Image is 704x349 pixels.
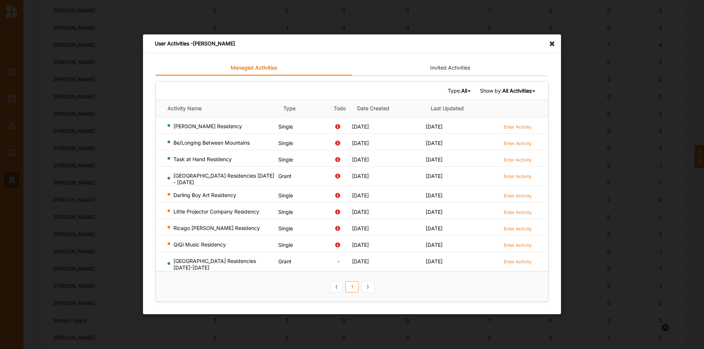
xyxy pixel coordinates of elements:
[426,209,443,215] span: [DATE]
[168,140,275,146] div: Be/Longing Between Mountains
[504,242,532,248] label: Enter Activity
[426,242,443,248] span: [DATE]
[168,172,275,186] div: [GEOGRAPHIC_DATA] Residencies [DATE] - [DATE]
[345,281,359,293] a: 1
[168,258,275,271] div: [GEOGRAPHIC_DATA] Residencies [DATE]-[DATE]
[352,209,369,215] span: [DATE]
[352,173,369,179] span: [DATE]
[480,88,536,94] span: Show by:
[352,100,426,117] th: Date Created
[168,192,275,198] div: Darling Boy Art Residency
[504,209,532,215] label: Enter Activity
[278,173,291,179] span: Grant
[426,123,443,130] span: [DATE]
[504,258,532,265] a: Enter Activity
[278,156,293,163] span: Single
[504,193,532,199] label: Enter Activity
[504,123,532,130] a: Enter Activity
[426,192,443,198] span: [DATE]
[330,281,343,293] a: Previous item
[156,100,278,117] th: Activity Name
[426,100,499,117] th: Last Updated
[329,280,376,293] div: Pagination Navigation
[327,100,352,117] th: Todo
[352,225,369,231] span: [DATE]
[504,192,532,199] a: Enter Activity
[337,258,340,264] span: -
[352,258,369,264] span: [DATE]
[278,209,293,215] span: Single
[143,34,561,53] div: User Activities - [PERSON_NAME]
[352,61,549,75] a: Invited Activities
[352,140,369,146] span: [DATE]
[504,156,532,163] a: Enter Activity
[168,123,275,130] div: [PERSON_NAME] Residency
[168,208,275,215] div: Little Projector Company Residency
[352,242,369,248] span: [DATE]
[426,156,443,163] span: [DATE]
[168,225,275,231] div: Ricago [PERSON_NAME] Residency
[504,226,532,232] label: Enter Activity
[504,225,532,232] a: Enter Activity
[155,61,352,75] a: Managed Activities
[278,225,293,231] span: Single
[426,225,443,231] span: [DATE]
[504,157,532,163] label: Enter Activity
[504,259,532,265] label: Enter Activity
[278,258,291,264] span: Grant
[168,156,275,163] div: Task at Hand Residency
[278,123,293,130] span: Single
[461,88,467,94] b: All
[504,173,532,179] label: Enter Activity
[426,173,443,179] span: [DATE]
[426,140,443,146] span: [DATE]
[502,88,532,94] b: All Activities
[448,88,472,94] span: Type:
[426,258,443,264] span: [DATE]
[278,242,293,248] span: Single
[361,281,374,293] a: Next item
[168,241,275,248] div: QiQi Music Residency
[278,100,327,117] th: Type
[504,124,532,130] label: Enter Activity
[352,192,369,198] span: [DATE]
[278,192,293,198] span: Single
[352,123,369,130] span: [DATE]
[504,140,532,146] label: Enter Activity
[352,156,369,163] span: [DATE]
[278,140,293,146] span: Single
